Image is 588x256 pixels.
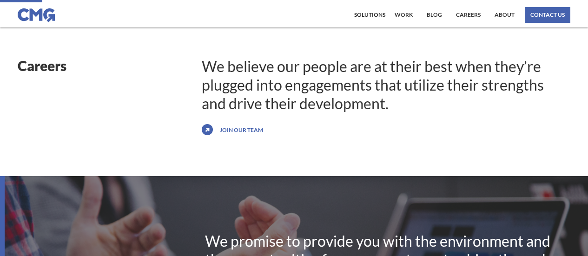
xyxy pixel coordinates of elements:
a: work [392,7,415,23]
img: CMG logo in blue. [18,8,55,22]
h1: Careers [18,57,202,74]
div: Solutions [354,12,385,18]
div: We believe our people are at their best when they’re plugged into engagements that utilize their ... [202,57,570,113]
a: Join our team [218,122,265,137]
a: About [492,7,517,23]
div: contact us [530,12,565,18]
a: Blog [424,7,444,23]
a: Careers [454,7,483,23]
img: icon with arrow pointing up and to the right. [202,122,213,137]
